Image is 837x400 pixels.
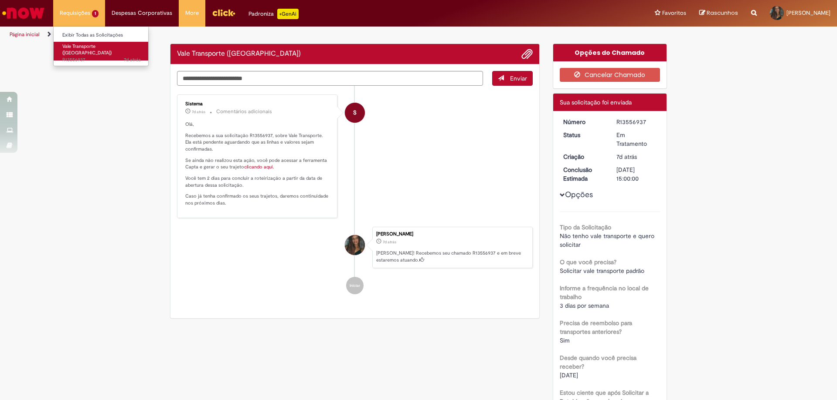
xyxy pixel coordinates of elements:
div: Padroniza [248,9,299,19]
ul: Histórico de tíquete [177,86,533,303]
p: Recebemos a sua solicitação R13556937, sobre Vale Transporte. Ela está pendente aguardando que as... [185,132,330,153]
b: Desde quando você precisa receber? [560,354,636,370]
time: 22/09/2025 19:35:52 [383,239,396,245]
ul: Trilhas de página [7,27,551,43]
b: O que você precisa? [560,258,616,266]
small: Comentários adicionais [216,108,272,115]
span: Sua solicitação foi enviada [560,98,632,106]
textarea: Digite sua mensagem aqui... [177,71,483,86]
div: System [345,103,365,123]
span: Enviar [510,74,527,82]
a: Aberto R13556937 : Vale Transporte (VT) [54,42,150,61]
span: 7d atrás [124,57,141,63]
span: R13556937 [62,57,141,64]
button: Cancelar Chamado [560,68,660,82]
button: Adicionar anexos [521,48,533,60]
span: Requisições [60,9,90,17]
a: clicando aqui. [244,164,274,170]
b: Informe a frequência no local de trabalho [560,284,649,301]
p: Se ainda não realizou esta ação, você pode acessar a ferramenta Capta e gerar o seu trajeto [185,157,330,171]
b: Tipo da Solicitação [560,223,611,231]
p: [PERSON_NAME]! Recebemos seu chamado R13556937 e em breve estaremos atuando. [376,250,528,263]
span: 1 [92,10,99,17]
span: Sim [560,336,570,344]
a: Rascunhos [699,9,738,17]
dt: Criação [557,152,610,161]
ul: Requisições [53,26,149,66]
span: Solicitar vale transporte padrão [560,267,644,275]
span: S [353,102,357,123]
div: R13556937 [616,118,657,126]
span: Não tenho vale transporte e quero solicitar [560,232,656,249]
span: 7d atrás [616,153,637,161]
b: Precisa de reembolso para transportes anteriores? [560,319,632,336]
div: Julia Silva Maximiano [345,235,365,255]
span: [PERSON_NAME] [786,9,830,17]
div: [DATE] 15:00:00 [616,165,657,183]
p: +GenAi [277,9,299,19]
time: 22/09/2025 19:35:56 [192,109,205,114]
span: 7d atrás [192,109,205,114]
a: Página inicial [10,31,40,38]
div: 22/09/2025 19:35:52 [616,152,657,161]
span: Vale Transporte ([GEOGRAPHIC_DATA]) [62,43,112,57]
div: [PERSON_NAME] [376,232,528,237]
span: More [185,9,199,17]
span: 3 dias por semana [560,302,609,309]
span: [DATE] [560,371,578,379]
li: Julia Silva Maximiano [177,227,533,269]
time: 22/09/2025 19:35:52 [616,153,637,161]
div: Opções do Chamado [553,44,667,61]
button: Enviar [492,71,533,86]
span: Rascunhos [707,9,738,17]
a: Exibir Todas as Solicitações [54,30,150,40]
img: ServiceNow [1,4,46,22]
p: Você tem 2 dias para concluir a roteirização a partir da data de abertura dessa solicitação. [185,175,330,188]
p: Caso já tenha confirmado os seus trajetos, daremos continuidade nos próximos dias. [185,193,330,206]
span: Despesas Corporativas [112,9,172,17]
dt: Status [557,131,610,139]
dt: Conclusão Estimada [557,165,610,183]
span: 7d atrás [383,239,396,245]
p: Olá, [185,121,330,128]
time: 22/09/2025 19:35:53 [124,57,141,63]
dt: Número [557,118,610,126]
img: click_logo_yellow_360x200.png [212,6,235,19]
div: Sistema [185,101,330,107]
div: Em Tratamento [616,131,657,148]
h2: Vale Transporte (VT) Histórico de tíquete [177,50,301,58]
span: Favoritos [662,9,686,17]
